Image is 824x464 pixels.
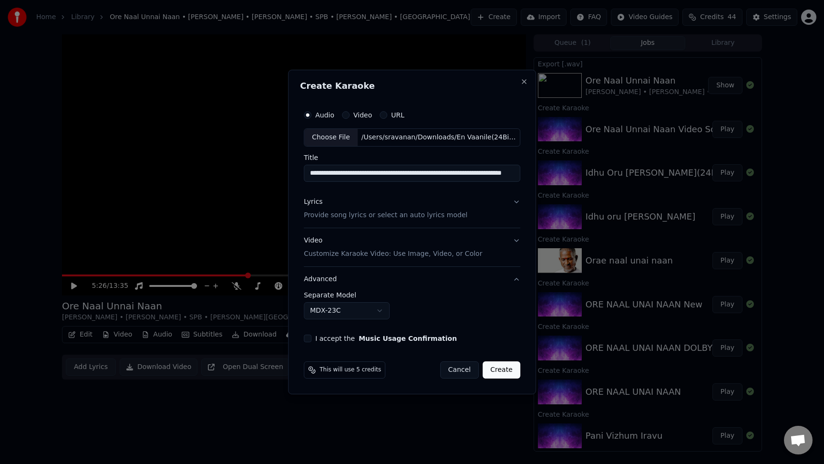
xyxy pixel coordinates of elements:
button: I accept the [359,335,457,342]
button: Advanced [304,267,520,292]
label: Audio [315,112,334,118]
div: /Users/sravanan/Downloads/En Vaanile(24Bit Hires) I I [PERSON_NAME](1980) I I Ilaiyaraja I I [PER... [358,133,520,142]
h2: Create Karaoke [300,82,524,90]
div: Choose File [304,129,358,146]
div: Advanced [304,292,520,327]
span: This will use 5 credits [319,366,381,374]
p: Provide song lyrics or select an auto lyrics model [304,211,467,220]
label: Separate Model [304,292,520,298]
label: I accept the [315,335,457,342]
div: Video [304,236,482,259]
button: LyricsProvide song lyrics or select an auto lyrics model [304,190,520,228]
label: Title [304,154,520,161]
button: Cancel [440,361,479,379]
button: VideoCustomize Karaoke Video: Use Image, Video, or Color [304,228,520,266]
div: Lyrics [304,197,322,207]
label: Video [353,112,372,118]
button: Create [483,361,520,379]
label: URL [391,112,404,118]
p: Customize Karaoke Video: Use Image, Video, or Color [304,249,482,259]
